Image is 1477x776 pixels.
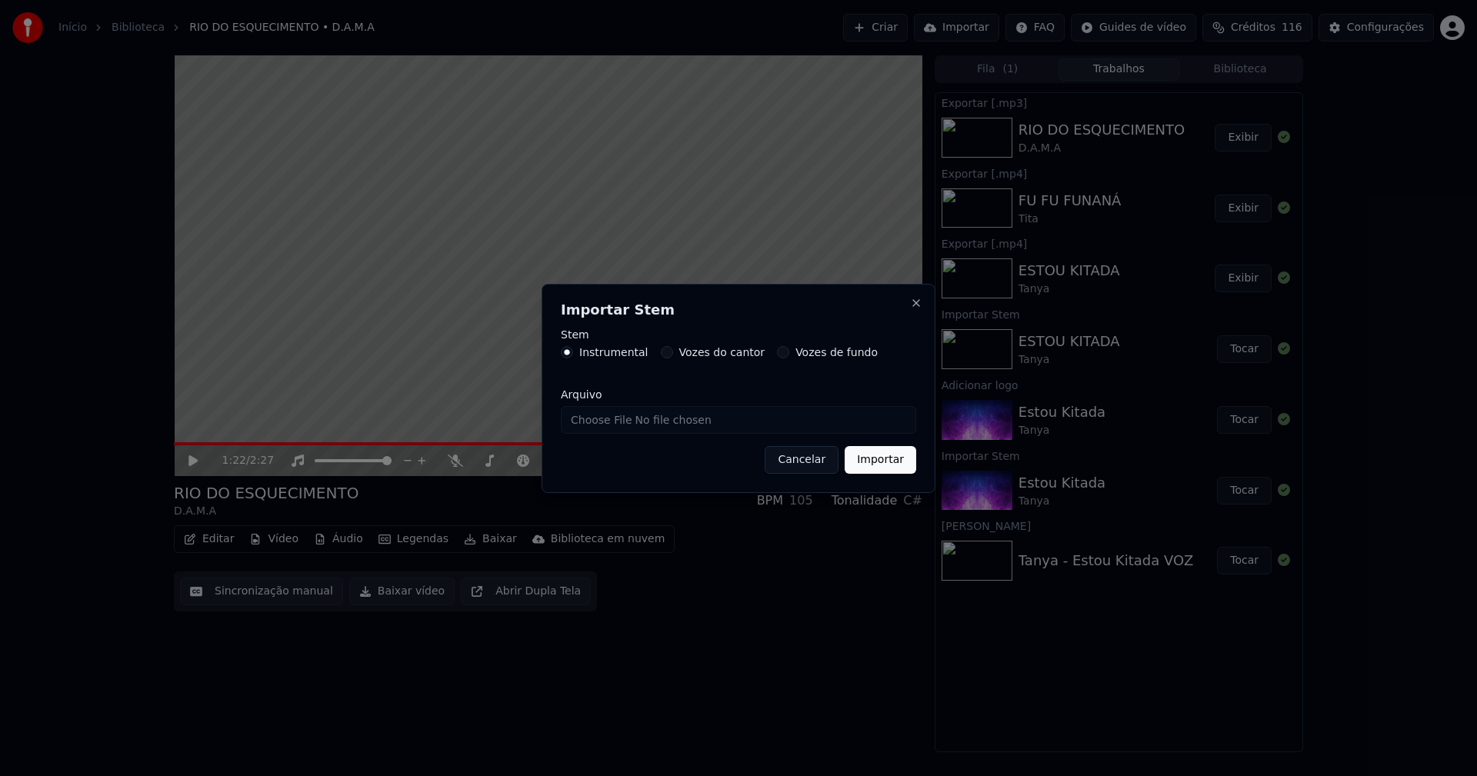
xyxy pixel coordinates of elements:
[561,389,916,400] label: Arquivo
[765,446,839,474] button: Cancelar
[679,347,765,358] label: Vozes do cantor
[795,347,878,358] label: Vozes de fundo
[579,347,648,358] label: Instrumental
[561,303,916,317] h2: Importar Stem
[561,329,916,340] label: Stem
[845,446,916,474] button: Importar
